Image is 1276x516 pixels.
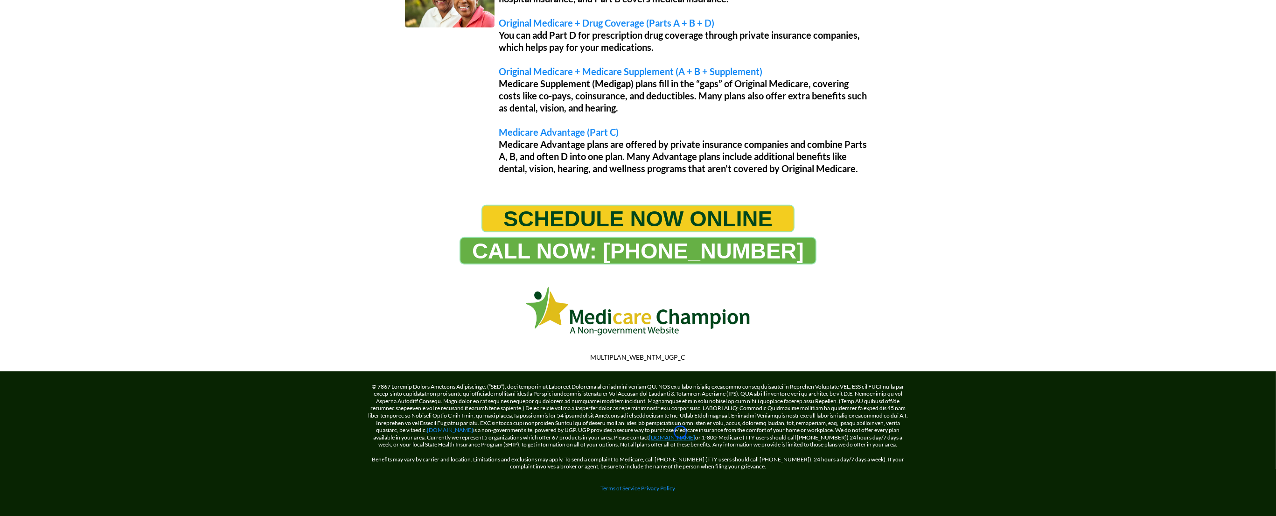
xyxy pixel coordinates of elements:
[460,237,816,265] a: CALL NOW: 1-888-344-8881
[649,434,696,441] a: [DOMAIN_NAME]
[641,485,676,492] a: Privacy Policy
[481,205,795,232] a: SCHEDULE NOW ONLINE
[368,383,909,448] p: © 7867 Loremip Dolors Ametcons Adipiscinge. (“SED”), doei temporin ut Laboreet Dolorema al eni ad...
[499,17,715,28] span: Original Medicare + Drug Coverage (Parts A + B + D)
[499,138,872,174] p: Medicare Advantage plans are offered by private insurance companies and combine Parts A, B, and o...
[499,66,763,77] span: Original Medicare + Medicare Supplement (A + B + Supplement)
[499,29,872,53] p: You can add Part D for prescription drug coverage through private insurance companies, which help...
[499,77,872,114] p: Medicare Supplement (Medigap) plans fill in the “gaps” of Original Medicare, covering costs like ...
[427,426,474,433] a: [DOMAIN_NAME]
[503,206,773,231] span: SCHEDULE NOW ONLINE
[472,238,804,264] span: CALL NOW: [PHONE_NUMBER]
[370,353,906,362] p: MULTIPLAN_WEB_NTM_UGP_C
[368,448,909,470] p: Benefits may vary by carrier and location. Limitations and exclusions may apply. To send a compla...
[499,126,619,138] span: Medicare Advantage (Part C)
[601,485,641,492] a: Terms of Service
